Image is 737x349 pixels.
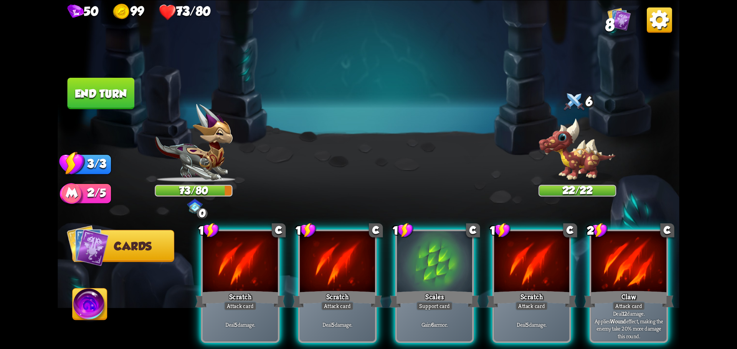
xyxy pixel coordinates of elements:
div: C [272,223,286,237]
b: Wound [610,317,626,324]
div: Gems [68,4,99,20]
img: gold.png [113,3,131,21]
div: Scratch [487,289,577,309]
div: Attack card [321,301,354,310]
div: Health [159,3,210,21]
div: 22/22 [539,186,615,195]
div: 3/3 [72,154,111,174]
b: 5 [332,321,334,328]
img: health.png [159,3,176,21]
button: Cards [72,230,174,262]
div: 2/5 [72,183,111,203]
img: Cards_Icon.png [608,7,631,31]
p: Deal damage. [496,321,567,328]
img: gem.png [68,4,84,20]
img: Cards_Icon.png [67,224,109,266]
div: Scratch [292,289,383,309]
div: 6 [539,90,616,115]
b: 12 [622,310,627,317]
button: End turn [68,77,135,109]
span: 8 [605,15,615,34]
div: 1 [296,222,317,238]
div: 1 [198,222,220,238]
b: 5 [526,321,529,328]
img: OptionsButton.png [647,7,672,33]
div: Attack card [612,301,645,310]
img: ManaPoints.png [59,183,84,207]
div: 2 [587,222,608,238]
p: Gain armor. [399,321,470,328]
div: Scratch [195,289,285,309]
img: ChevalierSigil.png [187,198,202,213]
p: Deal damage. [302,321,373,328]
div: 1 [490,222,511,238]
img: Spikey_Dragon.png [539,118,616,182]
img: Ability_Icon.png [73,288,107,323]
div: Attack card [224,301,256,310]
div: 1 [393,222,414,238]
div: 73/80 [156,186,231,195]
div: Support card [416,301,453,310]
p: Deal damage. [205,321,276,328]
p: Deal damage. Applies effect, making the enemy take 20% more damage this round. [593,310,664,339]
div: Claw [584,289,674,309]
span: Cards [114,240,152,252]
div: C [660,223,674,237]
div: 0 [197,208,208,219]
b: 5 [235,321,237,328]
div: C [369,223,383,237]
div: C [563,223,577,237]
img: Stamina_Icon.png [59,151,85,176]
div: View all the cards in your deck [608,7,631,33]
div: Gold [113,3,144,21]
div: Attack card [515,301,548,310]
div: Scales [390,289,480,309]
b: 6 [431,321,434,328]
div: C [466,223,480,237]
img: Chevalier_Dragon.png [155,104,232,182]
